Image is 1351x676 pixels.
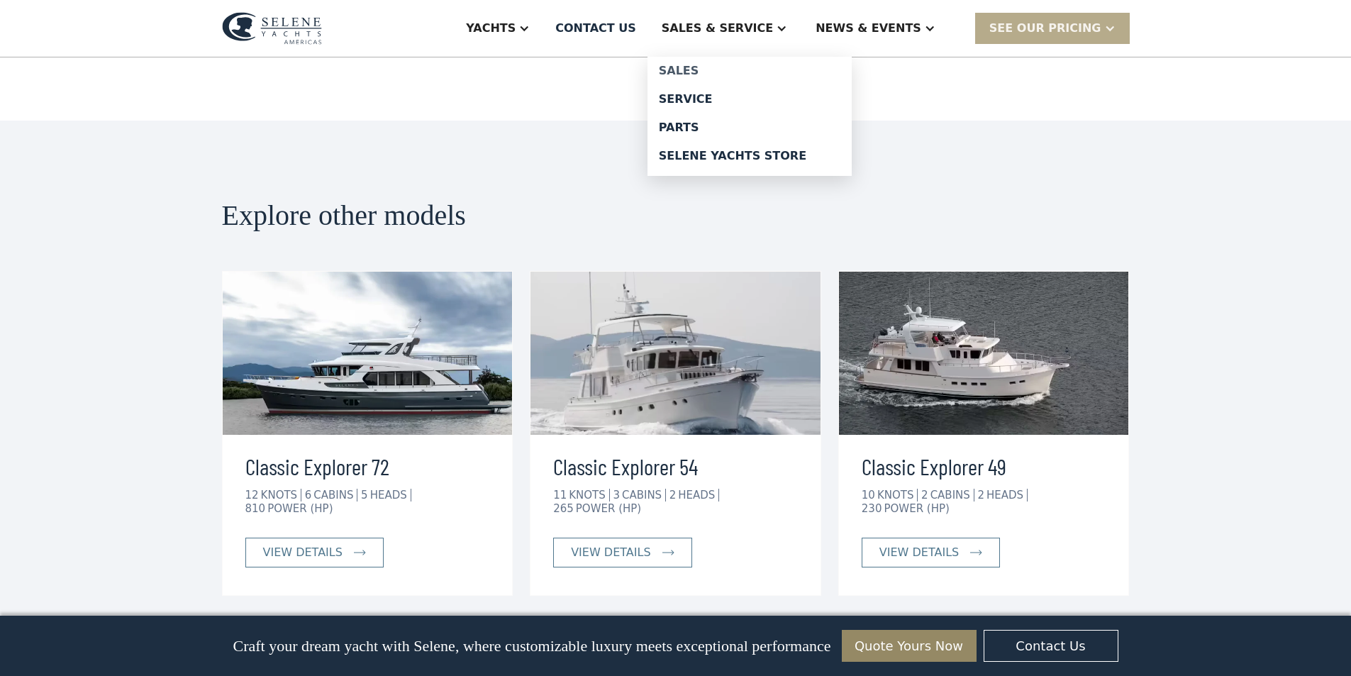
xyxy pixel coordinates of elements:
h3: Classic Explorer 72 [245,449,490,483]
div: CABINS [930,489,974,502]
div: view details [571,544,650,561]
div: 230 [862,502,882,515]
div: 2 [669,489,677,502]
div: SEE Our Pricing [989,20,1101,37]
div: KNOTS [261,489,301,502]
div: Selene Yachts Store [659,150,840,162]
div: Sales [659,65,840,77]
div: HEADS [678,489,719,502]
div: Sales & Service [662,20,773,37]
div: 11 [553,489,567,502]
div: Yachts [466,20,516,37]
h2: Explore other models [222,200,1130,231]
div: KNOTS [877,489,918,502]
div: HEADS [370,489,411,502]
img: icon [970,550,982,555]
div: 2 [977,489,984,502]
a: view details [553,538,691,567]
div: view details [879,544,959,561]
p: Craft your dream yacht with Selene, where customizable luxury meets exceptional performance [233,637,830,655]
img: logo [222,12,322,45]
div: view details [263,544,343,561]
div: HEADS [986,489,1028,502]
div: 5 [361,489,368,502]
h3: Classic Explorer 49 [862,449,1106,483]
div: KNOTS [569,489,609,502]
div: SEE Our Pricing [975,13,1130,43]
div: 6 [305,489,312,502]
div: POWER (HP) [267,502,333,515]
a: Quote Yours Now [842,630,977,662]
div: News & EVENTS [816,20,921,37]
div: 12 [245,489,259,502]
a: Service [647,85,852,113]
a: Selene Yachts Store [647,142,852,170]
img: icon [354,550,366,555]
div: 265 [553,502,574,515]
a: Parts [647,113,852,142]
nav: Sales & Service [647,57,852,176]
div: Parts [659,122,840,133]
div: 10 [862,489,875,502]
div: CABINS [622,489,666,502]
div: Service [659,94,840,105]
div: 3 [613,489,620,502]
div: CABINS [313,489,357,502]
div: POWER (HP) [576,502,641,515]
img: icon [662,550,674,555]
a: Sales [647,57,852,85]
h3: Classic Explorer 54 [553,449,798,483]
div: Contact US [555,20,636,37]
a: Contact Us [984,630,1118,662]
a: view details [862,538,1000,567]
div: 810 [245,502,266,515]
a: view details [245,538,384,567]
div: POWER (HP) [884,502,949,515]
div: 2 [921,489,928,502]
